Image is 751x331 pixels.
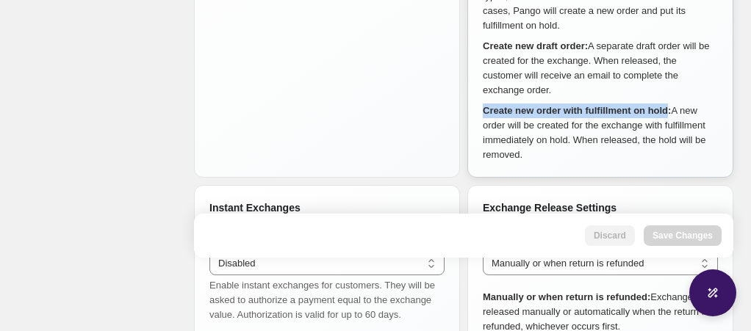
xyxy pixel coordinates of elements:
[483,291,650,302] strong: Manually or when return is refunded:
[483,40,588,51] strong: Create new draft order:
[483,200,718,222] div: Exchange Release Settings
[209,280,435,320] span: Enable instant exchanges for customers. They will be asked to authorize a payment equal to the ex...
[209,200,445,222] div: Instant Exchanges
[483,105,671,116] strong: Create new order with fulfillment on hold:
[483,39,718,98] p: A separate draft order will be created for the exchange. When released, the customer will receive...
[483,103,718,162] p: A new order will be created for the exchange with fulfillment immediately on hold. When released,...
